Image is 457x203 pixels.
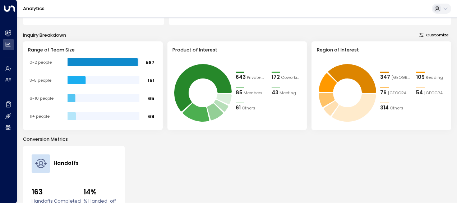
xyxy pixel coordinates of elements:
div: 172Coworking [272,73,302,81]
tspan: 3-5 people [29,77,51,83]
span: Reading [426,75,443,81]
tspan: 0-2 people [29,59,52,65]
p: Conversion Metrics [23,136,451,143]
h3: Product of Interest [172,46,302,53]
span: Coworking [281,75,302,81]
span: Manchester [388,90,410,96]
div: 172 [272,73,280,81]
span: Meeting Room [280,90,302,96]
div: 109 [416,73,425,81]
div: 76Manchester [380,89,410,97]
div: 61Others [236,104,266,112]
div: 347London [380,73,410,81]
div: 314 [380,104,389,112]
div: 85Membership [236,89,266,97]
a: Analytics [23,5,45,12]
div: 54 [416,89,423,97]
tspan: 69 [148,113,154,119]
span: 163 [32,187,81,198]
tspan: 11+ people [29,113,50,119]
div: Inquiry Breakdown [23,32,66,39]
span: Others [242,105,255,111]
div: 643 [236,73,246,81]
button: Customize [416,31,451,39]
div: 643Private Office [236,73,266,81]
h3: Range of Team Size [28,46,157,53]
tspan: 151 [148,77,154,83]
h4: Handoffs [54,159,79,167]
tspan: 587 [146,59,154,65]
div: 76 [380,89,387,97]
div: 61 [236,104,241,112]
span: Membership [244,90,266,96]
div: 314Others [380,104,410,112]
span: Private Office [247,75,266,81]
span: Oxford [424,90,446,96]
span: 14% [83,187,116,198]
tspan: 65 [148,95,154,101]
tspan: 6-10 people [29,95,54,101]
div: 43 [272,89,278,97]
div: 109Reading [416,73,446,81]
span: Others [390,105,403,111]
div: 347 [380,73,390,81]
div: 43Meeting Room [272,89,302,97]
div: 54Oxford [416,89,446,97]
span: London [391,75,410,81]
h3: Region of Interest [317,46,446,53]
div: 85 [236,89,243,97]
